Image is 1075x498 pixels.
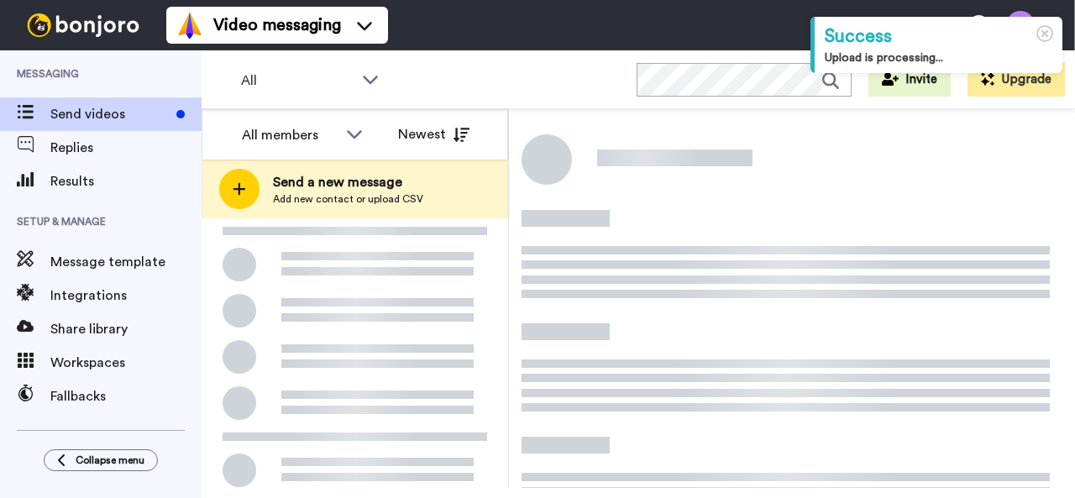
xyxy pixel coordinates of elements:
span: Collapse menu [76,453,144,467]
span: Send a new message [273,172,423,192]
div: Success [825,24,1052,50]
span: Results [50,171,202,191]
button: Collapse menu [44,449,158,471]
button: Upgrade [967,63,1065,97]
span: Video messaging [213,13,341,37]
span: Share library [50,319,202,339]
span: Fallbacks [50,386,202,406]
img: vm-color.svg [176,12,203,39]
span: Replies [50,138,202,158]
span: Integrations [50,286,202,306]
button: Newest [385,118,482,151]
span: Add new contact or upload CSV [273,192,423,206]
div: All members [242,125,338,145]
img: bj-logo-header-white.svg [20,13,146,37]
span: Send videos [50,104,170,124]
span: Message template [50,252,202,272]
div: Upload is processing... [825,50,1052,66]
span: All [241,71,354,91]
button: Invite [868,63,951,97]
span: Workspaces [50,353,202,373]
